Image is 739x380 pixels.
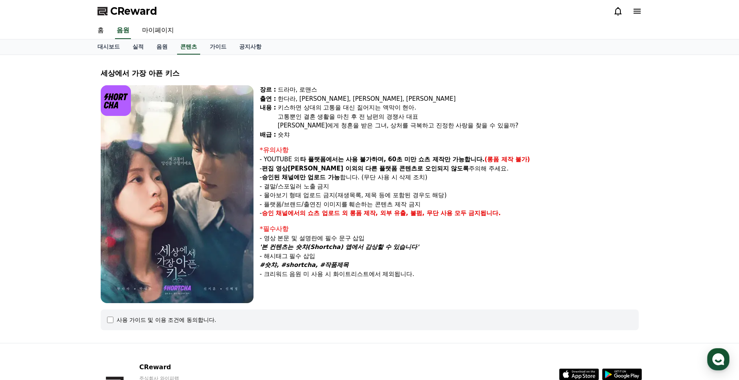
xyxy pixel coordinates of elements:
[278,85,639,94] div: 드라마, 로맨스
[260,209,639,218] p: -
[278,130,639,139] div: 숏챠
[260,182,639,191] p: - 결말/스포일러 노출 금지
[260,270,639,279] p: - 크리워드 음원 미 사용 시 화이트리스트에서 제외됩니다.
[278,103,639,112] div: 키스하면 상대의 고통을 대신 짊어지는 액막이 현아.
[260,200,639,209] p: - 플랫폼/브랜드/출연진 이미지를 훼손하는 콘텐츠 제작 금지
[262,165,363,172] strong: 편집 영상[PERSON_NAME] 이외의
[485,156,530,163] strong: (롱폼 제작 불가)
[177,39,200,55] a: 콘텐츠
[278,94,639,104] div: 한다라, [PERSON_NAME], [PERSON_NAME], [PERSON_NAME]
[260,164,639,173] p: - 주의해 주세요.
[126,39,150,55] a: 실적
[260,234,639,243] p: - 영상 본문 및 설명란에 필수 문구 삽입
[278,121,639,130] div: [PERSON_NAME]에게 청혼을 받은 그녀, 상처를 극복하고 진정한 사랑을 찾을 수 있을까?
[97,5,157,18] a: CReward
[91,39,126,55] a: 대시보드
[350,210,501,217] strong: 롱폼 제작, 외부 유출, 불펌, 무단 사용 모두 금지됩니다.
[115,22,131,39] a: 음원
[139,362,236,372] p: CReward
[260,130,276,139] div: 배급 :
[136,22,180,39] a: 마이페이지
[123,264,133,271] span: 설정
[260,224,639,234] div: *필수사항
[91,22,110,39] a: 홈
[101,85,131,116] img: logo
[53,253,103,272] a: 대화
[260,94,276,104] div: 출연 :
[260,145,639,155] div: *유의사항
[73,265,82,271] span: 대화
[260,173,639,182] p: - 합니다. (무단 사용 시 삭제 조치)
[150,39,174,55] a: 음원
[203,39,233,55] a: 가이드
[25,264,30,271] span: 홈
[260,191,639,200] p: - 몰아보기 형태 업로드 금지(재생목록, 제목 등에 포함된 경우도 해당)
[260,243,419,251] em: '본 컨텐츠는 숏챠(Shortcha) 앱에서 감상할 수 있습니다'
[262,174,340,181] strong: 승인된 채널에만 업로드 가능
[260,155,639,164] p: - YOUTUBE 외
[101,85,253,303] img: video
[260,252,639,261] p: - 해시태그 필수 삽입
[300,156,485,163] strong: 타 플랫폼에서는 사용 불가하며, 60초 미만 쇼츠 제작만 가능합니다.
[260,103,276,130] div: 내용 :
[260,261,349,268] em: #숏챠, #shortcha, #작품제목
[233,39,268,55] a: 공지사항
[101,68,639,79] div: 세상에서 가장 아픈 키스
[110,5,157,18] span: CReward
[260,85,276,94] div: 장르 :
[117,316,216,324] div: 사용 가이드 및 이용 조건에 동의합니다.
[103,253,153,272] a: 설정
[262,210,348,217] strong: 승인 채널에서의 쇼츠 업로드 외
[365,165,469,172] strong: 다른 플랫폼 콘텐츠로 오인되지 않도록
[2,253,53,272] a: 홈
[278,112,639,121] div: 고통뿐인 결혼 생활을 마친 후 전 남편의 경쟁사 대표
